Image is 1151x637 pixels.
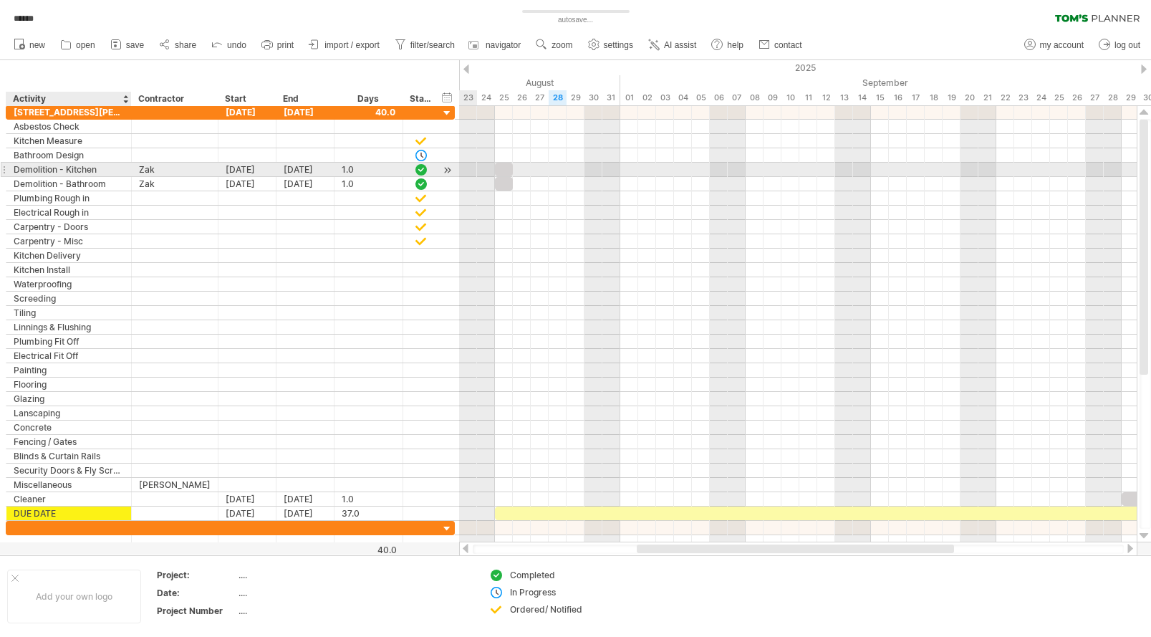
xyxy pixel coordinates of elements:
div: Demolition - Kitchen [14,163,124,176]
div: Completed [510,569,588,581]
div: [PERSON_NAME] [139,478,211,492]
div: 37.0 [342,507,395,520]
a: open [57,36,100,54]
div: Tuesday, 9 September 2025 [764,90,781,105]
div: Electrical Fit Off [14,349,124,363]
div: [DATE] [218,177,276,191]
a: undo [208,36,251,54]
div: Blinds & Curtain Rails [14,449,124,463]
div: Friday, 29 August 2025 [567,90,584,105]
div: Thursday, 18 September 2025 [925,90,943,105]
div: [DATE] [276,105,334,119]
div: Waterproofing [14,277,124,291]
div: Saturday, 6 September 2025 [710,90,728,105]
div: Plumbing Rough in [14,191,124,205]
span: my account [1040,40,1084,50]
div: Wednesday, 27 August 2025 [531,90,549,105]
span: help [727,40,743,50]
div: Saturday, 30 August 2025 [584,90,602,105]
div: Saturday, 13 September 2025 [835,90,853,105]
div: [DATE] [276,492,334,506]
div: [DATE] [218,105,276,119]
div: [DATE] [276,163,334,176]
a: log out [1095,36,1145,54]
span: save [126,40,144,50]
div: Project: [157,569,236,581]
div: Date: [157,587,236,599]
div: Tuesday, 26 August 2025 [513,90,531,105]
span: AI assist [664,40,696,50]
div: Carpentry - Doors [14,220,124,234]
a: settings [584,36,637,54]
div: Wednesday, 17 September 2025 [907,90,925,105]
div: .... [239,569,359,581]
div: Bathroom Design [14,148,124,162]
a: navigator [466,36,525,54]
a: share [155,36,201,54]
div: scroll to activity [440,163,454,178]
span: print [277,40,294,50]
div: Demolition - Bathroom [14,177,124,191]
a: AI assist [645,36,700,54]
div: Thursday, 4 September 2025 [674,90,692,105]
div: .... [239,587,359,599]
div: Thursday, 28 August 2025 [549,90,567,105]
div: Ordered/ Notified [510,603,588,616]
div: Add your own logo [7,570,141,623]
div: Tiling [14,306,124,320]
div: Carpentry - Misc [14,234,124,248]
a: zoom [532,36,577,54]
div: Glazing [14,392,124,406]
span: open [76,40,95,50]
div: Friday, 12 September 2025 [817,90,835,105]
div: Zak [139,177,211,191]
div: Tuesday, 2 September 2025 [638,90,656,105]
div: Concrete [14,421,124,434]
div: Asbestos Check [14,120,124,133]
div: Painting [14,363,124,377]
div: [DATE] [276,507,334,520]
div: Monday, 8 September 2025 [746,90,764,105]
div: 1.0 [342,177,395,191]
div: In Progress [510,586,588,598]
div: Flooring [14,378,124,391]
div: Zak [139,163,211,176]
div: Kitchen Measure [14,134,124,148]
div: Project Number [157,605,236,617]
div: Lanscaping [14,406,124,420]
a: import / export [305,36,384,54]
span: contact [774,40,802,50]
div: Sunday, 21 September 2025 [978,90,996,105]
div: Friday, 5 September 2025 [692,90,710,105]
a: help [708,36,748,54]
span: navigator [486,40,521,50]
div: Thursday, 25 September 2025 [1050,90,1068,105]
div: autosave... [497,14,655,26]
div: Wednesday, 24 September 2025 [1032,90,1050,105]
div: Monday, 25 August 2025 [495,90,513,105]
a: my account [1021,36,1088,54]
div: Days [334,92,402,106]
div: Start [225,92,268,106]
div: DUE DATE [14,507,124,520]
div: Thursday, 11 September 2025 [799,90,817,105]
div: Friday, 19 September 2025 [943,90,960,105]
div: Status [410,92,431,106]
div: 1.0 [342,492,395,506]
div: [DATE] [218,163,276,176]
div: Monday, 15 September 2025 [871,90,889,105]
span: zoom [552,40,572,50]
div: Security Doors & Fly Screens [14,464,124,477]
span: new [29,40,45,50]
div: Sunday, 28 September 2025 [1104,90,1122,105]
span: filter/search [410,40,455,50]
span: undo [227,40,246,50]
a: print [258,36,298,54]
div: Saturday, 27 September 2025 [1086,90,1104,105]
span: share [175,40,196,50]
div: Tuesday, 16 September 2025 [889,90,907,105]
div: Contractor [138,92,210,106]
div: Cleaner [14,492,124,506]
div: Wednesday, 10 September 2025 [781,90,799,105]
div: Plumbing Fit Off [14,335,124,348]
